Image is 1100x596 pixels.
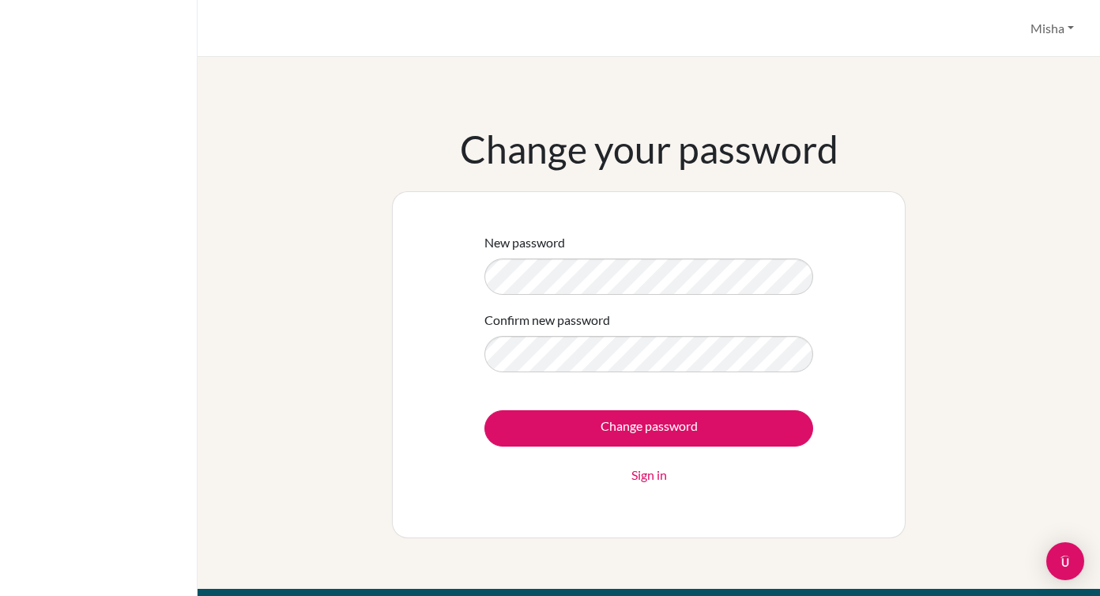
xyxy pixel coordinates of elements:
[460,126,838,172] h1: Change your password
[484,311,610,330] label: Confirm new password
[1046,542,1084,580] div: Open Intercom Messenger
[484,233,565,252] label: New password
[484,410,813,447] input: Change password
[1023,13,1081,43] button: Misha
[631,466,667,485] a: Sign in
